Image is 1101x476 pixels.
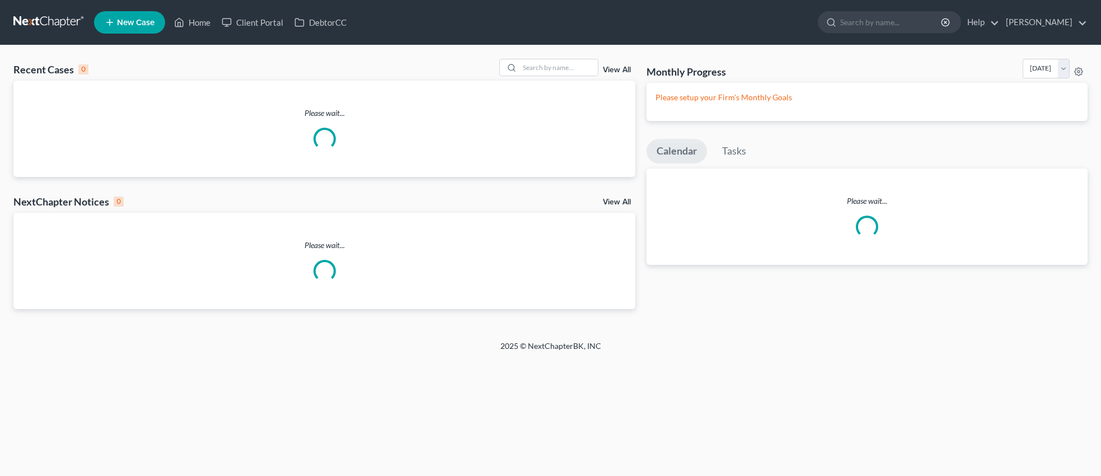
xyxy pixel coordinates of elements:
input: Search by name... [840,12,943,32]
a: Client Portal [216,12,289,32]
div: Recent Cases [13,63,88,76]
a: Home [168,12,216,32]
p: Please wait... [646,195,1088,207]
a: Tasks [712,139,756,164]
a: Calendar [646,139,707,164]
div: 0 [114,197,124,207]
p: Please setup your Firm's Monthly Goals [655,92,1079,103]
div: 0 [78,64,88,74]
a: [PERSON_NAME] [1000,12,1087,32]
h3: Monthly Progress [646,65,726,78]
div: NextChapter Notices [13,195,124,208]
div: 2025 © NextChapterBK, INC [232,340,870,361]
p: Please wait... [13,240,635,251]
a: DebtorCC [289,12,352,32]
span: New Case [117,18,154,27]
a: View All [603,66,631,74]
p: Please wait... [13,108,635,119]
a: View All [603,198,631,206]
input: Search by name... [519,59,598,76]
a: Help [962,12,999,32]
